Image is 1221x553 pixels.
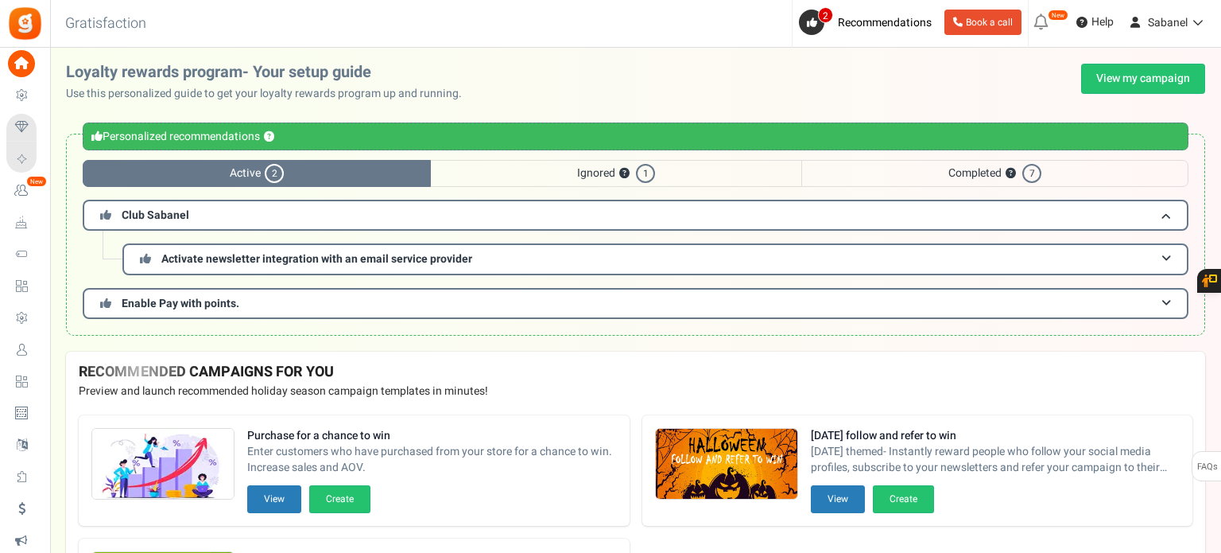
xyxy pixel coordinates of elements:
[161,251,472,267] span: Activate newsletter integration with an email service provider
[7,6,43,41] img: Gratisfaction
[264,132,274,142] button: ?
[1070,10,1120,35] a: Help
[83,123,1188,150] div: Personalized recommendations
[1022,164,1041,183] span: 7
[636,164,655,183] span: 1
[66,64,475,81] h2: Loyalty rewards program- Your setup guide
[247,485,301,513] button: View
[247,444,617,476] span: Enter customers who have purchased from your store for a chance to win. Increase sales and AOV.
[1048,10,1068,21] em: New
[1087,14,1114,30] span: Help
[265,164,284,183] span: 2
[811,485,865,513] button: View
[247,428,617,444] strong: Purchase for a chance to win
[811,428,1180,444] strong: [DATE] follow and refer to win
[26,176,47,187] em: New
[431,160,801,187] span: Ignored
[1196,452,1218,482] span: FAQs
[1148,14,1188,31] span: Sabanel
[873,485,934,513] button: Create
[122,207,189,224] span: Club Sabanel
[944,10,1021,35] a: Book a call
[811,444,1180,476] span: [DATE] themed- Instantly reward people who follow your social media profiles, subscribe to your n...
[79,364,1192,380] h4: RECOMMENDED CAMPAIGNS FOR YOU
[309,485,370,513] button: Create
[801,160,1188,187] span: Completed
[122,295,239,312] span: Enable Pay with points.
[1081,64,1205,94] a: View my campaign
[838,14,932,31] span: Recommendations
[66,86,475,102] p: Use this personalized guide to get your loyalty rewards program up and running.
[83,160,431,187] span: Active
[48,8,164,40] h3: Gratisfaction
[1006,169,1016,179] button: ?
[92,429,234,500] img: Recommended Campaigns
[799,10,938,35] a: 2 Recommendations
[619,169,630,179] button: ?
[656,429,797,500] img: Recommended Campaigns
[818,7,833,23] span: 2
[79,384,1192,399] p: Preview and launch recommended holiday season campaign templates in minutes!
[6,177,43,204] a: New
